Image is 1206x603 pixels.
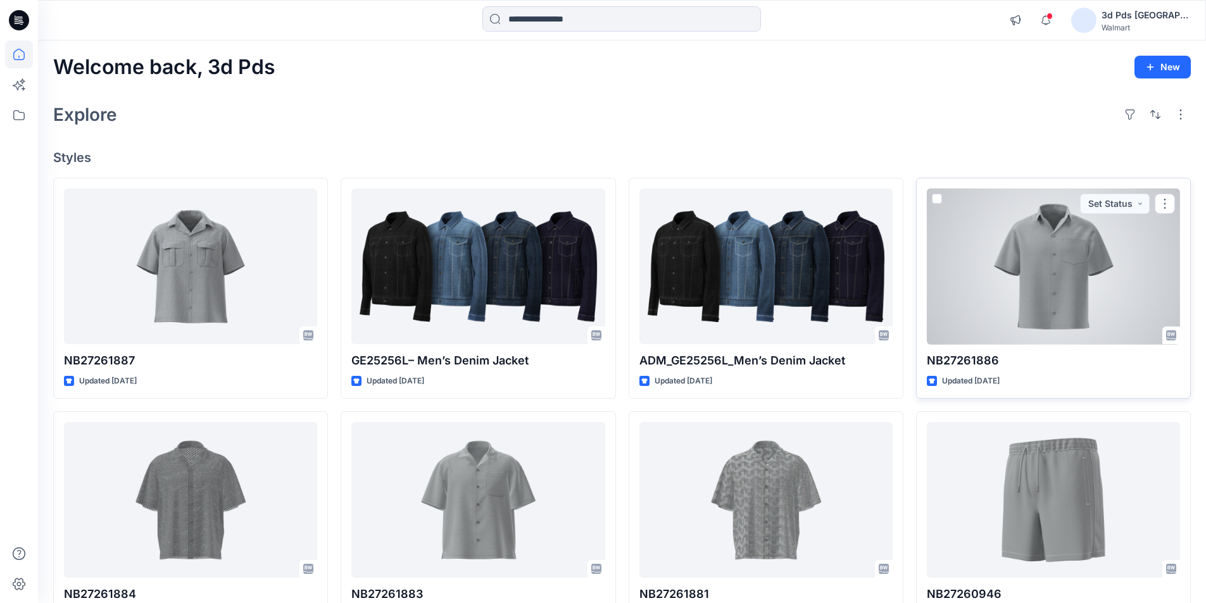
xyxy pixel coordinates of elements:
a: NB27261884 [64,422,317,578]
p: NB27261881 [639,585,893,603]
p: Updated [DATE] [942,375,1000,388]
a: NB27260946 [927,422,1180,578]
p: NB27261883 [351,585,605,603]
div: 3d Pds [GEOGRAPHIC_DATA] [1102,8,1190,23]
p: GE25256L– Men’s Denim Jacket [351,352,605,370]
a: NB27261883 [351,422,605,578]
p: Updated [DATE] [655,375,712,388]
p: Updated [DATE] [79,375,137,388]
a: NB27261887 [64,189,317,345]
h2: Explore [53,104,117,125]
p: Updated [DATE] [367,375,424,388]
a: GE25256L– Men’s Denim Jacket [351,189,605,345]
a: NB27261886 [927,189,1180,345]
p: NB27260946 [927,585,1180,603]
p: NB27261887 [64,352,317,370]
h4: Styles [53,150,1191,165]
a: NB27261881 [639,422,893,578]
div: Walmart [1102,23,1190,32]
p: ADM_GE25256L_Men’s Denim Jacket [639,352,893,370]
button: New [1134,56,1191,78]
img: avatar [1071,8,1096,33]
p: NB27261886 [927,352,1180,370]
h2: Welcome back, 3d Pds [53,56,275,79]
a: ADM_GE25256L_Men’s Denim Jacket [639,189,893,345]
p: NB27261884 [64,585,317,603]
